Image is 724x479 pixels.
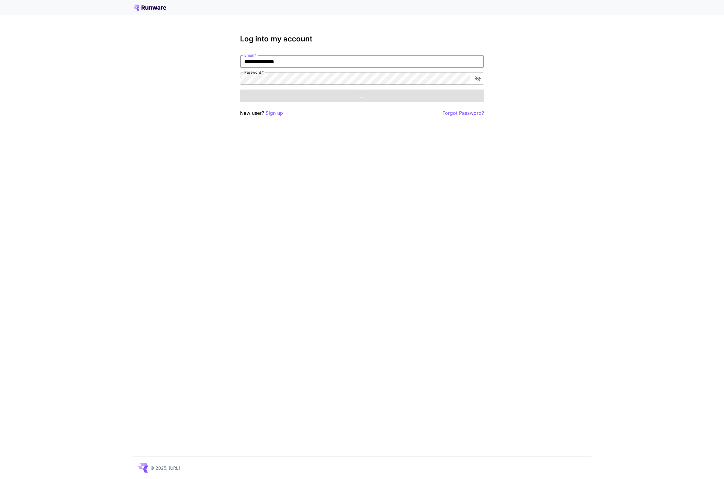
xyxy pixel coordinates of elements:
[244,70,264,75] label: Password
[472,73,483,84] button: toggle password visibility
[240,109,283,117] p: New user?
[443,109,484,117] button: Forgot Password?
[244,53,256,58] label: Email
[150,465,180,471] p: © 2025, [URL]
[266,109,283,117] button: Sign up
[240,35,484,43] h3: Log into my account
